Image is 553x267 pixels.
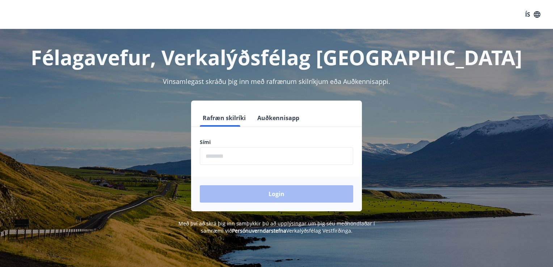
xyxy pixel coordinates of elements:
[254,109,302,127] button: Auðkennisapp
[25,43,528,71] h1: Félagavefur, Verkalýðsfélag [GEOGRAPHIC_DATA]
[163,77,390,86] span: Vinsamlegast skráðu þig inn með rafrænum skilríkjum eða Auðkennisappi.
[521,8,544,21] button: ÍS
[178,220,375,234] span: Með því að skrá þig inn samþykkir þú að upplýsingar um þig séu meðhöndlaðar í samræmi við Verkalý...
[232,227,286,234] a: Persónuverndarstefna
[200,139,353,146] label: Sími
[200,109,249,127] button: Rafræn skilríki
